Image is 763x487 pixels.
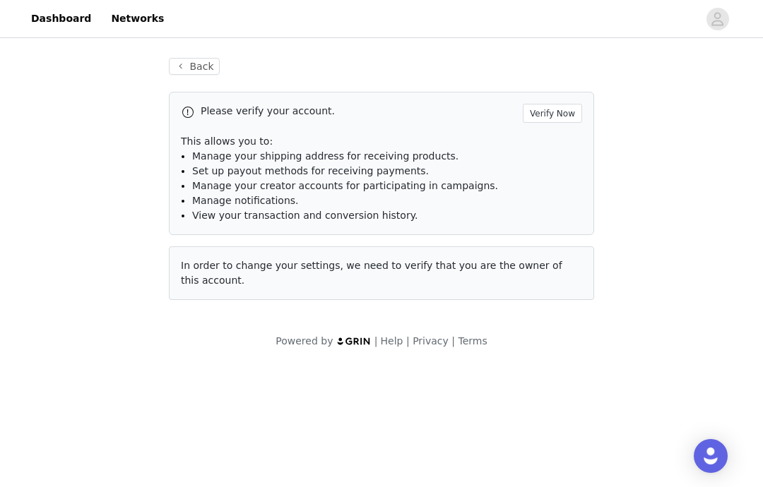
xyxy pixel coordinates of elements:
[336,337,372,346] img: logo
[374,335,378,347] span: |
[102,3,172,35] a: Networks
[181,134,582,149] p: This allows you to:
[201,104,517,119] p: Please verify your account.
[458,335,487,347] a: Terms
[276,335,333,347] span: Powered by
[192,165,429,176] span: Set up payout methods for receiving payments.
[381,335,403,347] a: Help
[192,195,299,206] span: Manage notifications.
[711,8,724,30] div: avatar
[23,3,100,35] a: Dashboard
[413,335,449,347] a: Privacy
[181,260,562,286] span: In order to change your settings, we need to verify that you are the owner of this account.
[451,335,455,347] span: |
[523,104,582,123] button: Verify Now
[694,439,728,473] div: Open Intercom Messenger
[192,150,459,162] span: Manage your shipping address for receiving products.
[192,180,498,191] span: Manage your creator accounts for participating in campaigns.
[169,58,220,75] button: Back
[192,210,418,221] span: View your transaction and conversion history.
[406,335,410,347] span: |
